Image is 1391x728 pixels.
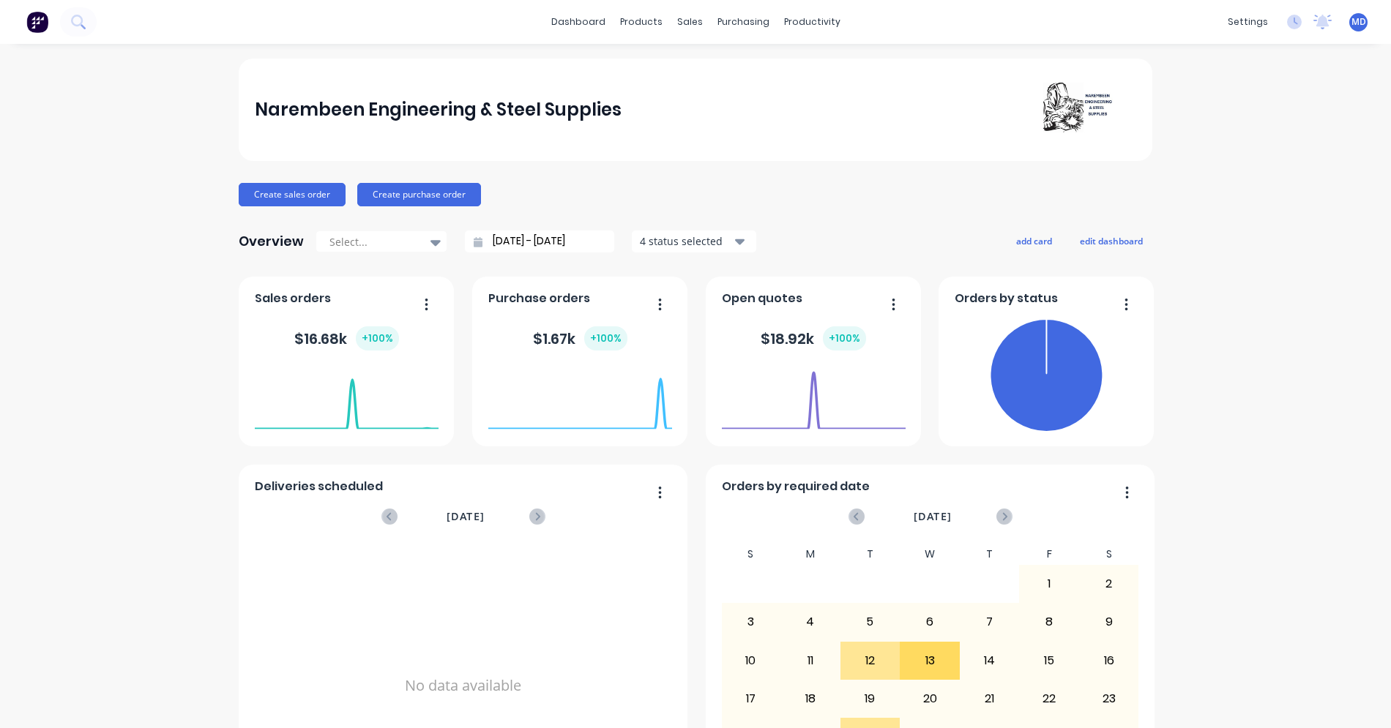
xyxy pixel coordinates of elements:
button: add card [1007,231,1062,250]
a: dashboard [544,11,613,33]
div: settings [1220,11,1275,33]
div: 8 [1020,604,1078,640]
div: sales [670,11,710,33]
img: Narembeen Engineering & Steel Supplies [1034,81,1136,139]
div: 12 [841,642,900,679]
div: F [1019,544,1079,565]
div: $ 18.92k [761,326,866,350]
div: 20 [900,680,959,717]
div: Narembeen Engineering & Steel Supplies [255,95,622,124]
div: 9 [1080,604,1138,640]
div: 10 [722,642,780,679]
img: Factory [26,11,48,33]
div: 19 [841,680,900,717]
div: 21 [961,680,1019,717]
span: Sales orders [255,290,331,307]
div: 4 [781,604,840,640]
div: + 100 % [823,326,866,350]
span: Open quotes [722,290,802,307]
div: 11 [781,642,840,679]
div: 14 [961,642,1019,679]
span: Orders by status [955,290,1058,307]
div: 2 [1080,566,1138,602]
div: 3 [722,604,780,640]
div: $ 1.67k [533,326,627,350]
div: 17 [722,680,780,717]
span: Purchase orders [488,290,590,307]
div: $ 16.68k [294,326,399,350]
div: + 100 % [356,326,399,350]
div: W [900,544,960,565]
div: 18 [781,680,840,717]
div: 16 [1080,642,1138,679]
button: Create purchase order [357,183,481,206]
div: 22 [1020,680,1078,717]
button: 4 status selected [632,230,756,252]
div: S [721,544,781,565]
div: purchasing [710,11,777,33]
div: 23 [1080,680,1138,717]
div: 7 [961,604,1019,640]
div: 5 [841,604,900,640]
div: 13 [900,642,959,679]
button: Create sales order [239,183,346,206]
div: T [840,544,900,565]
div: products [613,11,670,33]
div: productivity [777,11,848,33]
span: [DATE] [447,509,485,525]
div: 6 [900,604,959,640]
div: 4 status selected [640,233,732,249]
div: S [1079,544,1139,565]
div: T [960,544,1020,565]
div: + 100 % [584,326,627,350]
button: edit dashboard [1070,231,1152,250]
span: Orders by required date [722,478,870,495]
div: 15 [1020,642,1078,679]
div: 1 [1020,566,1078,602]
span: MD [1351,15,1366,29]
span: [DATE] [914,509,952,525]
div: Overview [239,227,304,256]
div: M [780,544,840,565]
